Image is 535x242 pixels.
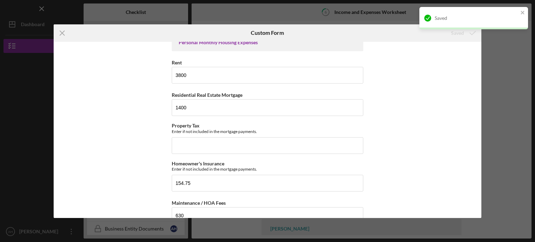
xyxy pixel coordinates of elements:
[172,166,363,172] div: Enter if not included in the mortgage payments.
[520,10,525,16] button: close
[435,15,518,21] div: Saved
[172,200,226,206] label: Maintenance / HOA Fees
[179,40,356,45] div: Personal Monthly Housing Expenses
[251,30,284,36] h6: Custom Form
[172,92,242,98] label: Residential Real Estate Mortgage
[172,161,224,166] label: Homeowner's Insurance
[172,129,363,134] div: Enter if not included in the mortgage payments.
[172,123,200,128] label: Property Tax
[172,60,182,65] label: Rent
